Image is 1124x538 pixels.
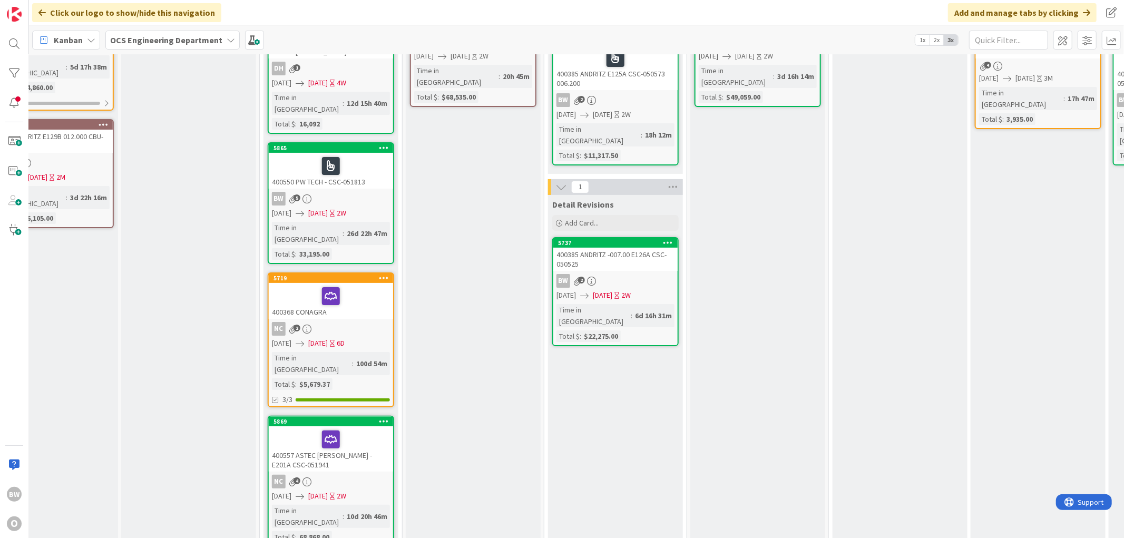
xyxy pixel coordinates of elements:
[273,275,393,282] div: 5719
[556,330,580,342] div: Total $
[343,228,344,239] span: :
[282,394,292,405] span: 3/3
[269,426,393,472] div: 400557 ASTEC [PERSON_NAME] - E201A CSC-051941
[272,475,286,488] div: NC
[272,118,295,130] div: Total $
[295,248,297,260] span: :
[556,304,631,327] div: Time in [GEOGRAPHIC_DATA]
[268,272,394,407] a: 5719400368 CONAGRANC[DATE][DATE]6DTime in [GEOGRAPHIC_DATA]:100d 54mTotal $:$5,679.373/3
[28,172,47,183] span: [DATE]
[269,143,393,153] div: 5865
[269,475,393,488] div: NC
[67,61,110,73] div: 5d 17h 38m
[556,290,576,301] span: [DATE]
[67,192,110,203] div: 3d 22h 16m
[414,65,499,88] div: Time in [GEOGRAPHIC_DATA]
[578,96,585,103] span: 2
[272,248,295,260] div: Total $
[272,491,291,502] span: [DATE]
[1002,113,1004,125] span: :
[724,91,763,103] div: $49,059.00
[581,150,621,161] div: $11,317.50
[16,212,56,224] div: $66,105.00
[642,129,675,141] div: 18h 12m
[110,35,222,45] b: OCS Engineering Department
[1063,93,1065,104] span: :
[343,97,344,109] span: :
[54,34,83,46] span: Kanban
[294,194,300,201] span: 5
[7,487,22,502] div: BW
[269,322,393,336] div: NC
[553,35,678,90] div: 400385 ANDRITZ E125A CSC-050573 006.200
[773,71,775,82] span: :
[337,491,346,502] div: 2W
[268,34,394,134] a: 400516 [PERSON_NAME] CSC-051974DH[DATE][DATE]4WTime in [GEOGRAPHIC_DATA]:12d 15h 40mTotal $:16,092
[735,51,755,62] span: [DATE]
[308,491,328,502] span: [DATE]
[984,62,991,69] span: 4
[975,34,1101,129] a: 400621 WE SODA[DATE][DATE]3MTime in [GEOGRAPHIC_DATA]:17h 47mTotal $:3,935.00
[295,118,297,130] span: :
[500,71,532,82] div: 20h 45m
[344,228,390,239] div: 26d 22h 47m
[272,352,352,375] div: Time in [GEOGRAPHIC_DATA]
[294,64,300,71] span: 1
[66,192,67,203] span: :
[631,310,632,321] span: :
[272,77,291,89] span: [DATE]
[337,208,346,219] div: 2W
[414,91,437,103] div: Total $
[580,330,581,342] span: :
[337,77,346,89] div: 4W
[269,417,393,426] div: 5869
[269,153,393,189] div: 400550 PW TECH - CSC-051813
[979,73,999,84] span: [DATE]
[979,87,1063,110] div: Time in [GEOGRAPHIC_DATA]
[269,143,393,189] div: 5865400550 PW TECH - CSC-051813
[641,129,642,141] span: :
[552,34,679,165] a: 400385 ANDRITZ E125A CSC-050573 006.200BW[DATE][DATE]2WTime in [GEOGRAPHIC_DATA]:18h 12mTotal $:$...
[268,142,394,264] a: 5865400550 PW TECH - CSC-051813BW[DATE][DATE]2WTime in [GEOGRAPHIC_DATA]:26d 22h 47mTotal $:33,19...
[1065,93,1097,104] div: 17h 47m
[948,3,1097,22] div: Add and manage tabs by clicking
[308,77,328,89] span: [DATE]
[354,358,390,369] div: 100d 54m
[297,118,322,130] div: 16,092
[930,35,944,45] span: 2x
[294,477,300,484] span: 4
[352,358,354,369] span: :
[632,310,675,321] div: 6d 16h 31m
[578,277,585,283] span: 2
[297,378,333,390] div: $5,679.37
[272,208,291,219] span: [DATE]
[699,91,722,103] div: Total $
[294,325,300,331] span: 2
[593,290,612,301] span: [DATE]
[308,338,328,349] span: [DATE]
[552,199,614,210] span: Detail Revisions
[308,208,328,219] span: [DATE]
[272,505,343,528] div: Time in [GEOGRAPHIC_DATA]
[7,516,22,531] div: O
[32,3,221,22] div: Click our logo to show/hide this navigation
[272,92,343,115] div: Time in [GEOGRAPHIC_DATA]
[593,109,612,120] span: [DATE]
[269,192,393,206] div: BW
[272,338,291,349] span: [DATE]
[272,222,343,245] div: Time in [GEOGRAPHIC_DATA]
[581,330,621,342] div: $22,275.00
[344,97,390,109] div: 12d 15h 40m
[552,237,679,346] a: 5737400385 ANDRITZ -007.00 E126A CSC-050525BW[DATE][DATE]2WTime in [GEOGRAPHIC_DATA]:6d 16h 31mTo...
[499,71,500,82] span: :
[722,91,724,103] span: :
[1015,73,1035,84] span: [DATE]
[556,109,576,120] span: [DATE]
[273,418,393,425] div: 5869
[414,51,434,62] span: [DATE]
[66,61,67,73] span: :
[621,109,631,120] div: 2W
[451,51,470,62] span: [DATE]
[571,181,589,193] span: 1
[269,283,393,319] div: 400368 CONAGRA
